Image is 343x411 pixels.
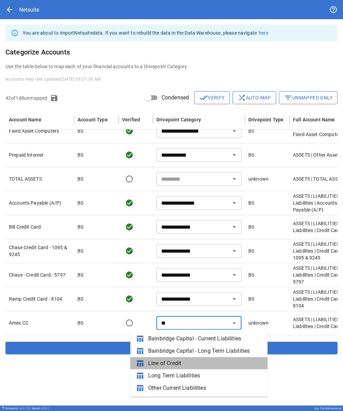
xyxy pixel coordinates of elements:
button: Save Accounts Map [5,342,338,354]
button: Unmapped Only [279,91,338,104]
div: Drivepoint Type [248,117,283,122]
span: Line of Credit [148,359,262,367]
p: Chase Credit Card - 1095 & 9245 [9,244,71,258]
p: BS [248,247,254,254]
p: BS [248,152,254,158]
button: Open [229,174,239,184]
div: Drivepoint [5,407,31,410]
p: Accounts Payable (A/P) [9,200,71,206]
span: Other Current Liabilities [148,384,262,392]
span: arrow_back [5,5,14,14]
p: TOTAL ASSETS [9,176,71,182]
div: Verified [122,117,140,122]
button: Open [229,150,239,160]
span: filter_list [284,94,292,102]
p: BS [78,176,83,182]
span: v 5.0.2 [41,407,49,410]
p: Chase - Credit Card - 5797 [9,271,71,278]
span: Long Term Liabilities [148,372,262,380]
span: table_chart [136,372,144,380]
button: Verify [194,91,229,104]
p: Prepaid Interest [9,152,71,158]
div: Netsuite [19,7,39,13]
p: BS [78,271,83,278]
button: Auto-map [233,91,276,104]
p: Fixed Asset Computers [9,128,71,134]
p: BS [78,319,83,326]
div: Model [32,407,49,410]
p: BS [248,200,254,206]
button: Open [229,222,239,232]
h6: Categorize Accounts [5,47,338,58]
div: Account Name [9,117,42,122]
p: BS [78,247,83,254]
a: here [259,30,268,36]
p: BS [248,271,254,278]
div: Into The Multiverse Inc [314,407,342,410]
span: Condensed [162,94,189,102]
span: Bainbridge Capital - Long Term Liabilities [148,347,262,355]
p: BS [78,295,83,302]
span: table_chart [136,347,144,355]
p: Amex CC [9,319,71,326]
p: BS [248,223,254,230]
button: Close [229,318,239,328]
button: Open [229,246,239,256]
div: You are about to import Netsuite data. If you want to rebuild the data in the Data Warehouse, ple... [23,27,268,39]
span: shuffle [238,94,246,102]
p: Use the table below to map each of your financial accounts to a Drivepoint Category. [5,63,338,70]
p: BS [248,128,254,134]
p: BS [78,128,83,134]
span: v 6.0.109 [19,407,31,410]
span: Bainbridge Capital - Current Liabilities [148,335,262,343]
div: Full Account Name [293,117,335,122]
p: BS [78,223,83,230]
span: table_chart [136,359,144,367]
span: table_chart [136,335,144,343]
span: done_all [200,94,208,102]
img: Drivepoint [1,407,4,409]
p: 42 of 148 unmapped [5,95,47,101]
p: unknown [248,176,269,182]
button: Open [229,294,239,304]
p: BS [78,152,83,158]
span: Accounts map last updated: [DATE] 09:21:30 AM [5,77,101,82]
div: Drivepoint Category [156,117,201,122]
span: table_chart [136,384,144,392]
p: Ramp Credit Card - 8104 [9,295,71,302]
button: Open [229,270,239,280]
button: Open [229,198,239,208]
p: BS [248,295,254,302]
p: BS [78,200,83,206]
button: Open [229,126,239,136]
p: unknown [248,319,269,326]
div: Account Type [78,117,108,122]
p: Bill Credit Card [9,223,71,230]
